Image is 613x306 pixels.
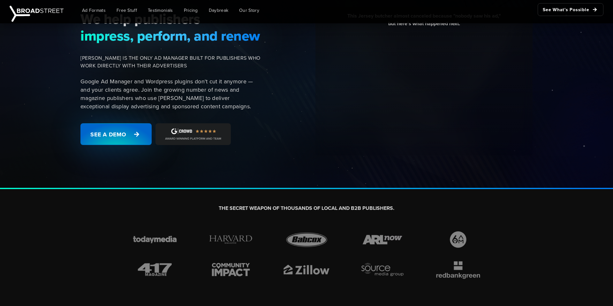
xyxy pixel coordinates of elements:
h2: THE SECRET WEAPON OF THOUSANDS OF LOCAL AND B2B PUBLISHERS. [128,205,485,212]
a: Testimonials [143,3,178,18]
a: Ad Formats [77,3,110,18]
span: Pricing [184,7,198,14]
span: Free Stuff [117,7,137,14]
span: Ad Formats [82,7,106,14]
img: brand-icon [432,230,485,249]
img: brand-icon [204,260,257,279]
img: brand-icon [128,260,181,279]
span: Daybreak [209,7,228,14]
span: Our Story [239,7,259,14]
img: brand-icon [356,260,409,279]
iframe: YouTube video player [320,32,528,149]
span: impress, perform, and renew [80,27,261,44]
span: Testimonials [148,7,173,14]
img: Broadstreet | The Ad Manager for Small Publishers [10,6,64,22]
span: [PERSON_NAME] IS THE ONLY AD MANAGER BUILT FOR PUBLISHERS WHO WORK DIRECTLY WITH THEIR ADVERTISERS [80,54,261,70]
img: brand-icon [204,230,257,249]
p: Google Ad Manager and Wordpress plugins don't cut it anymore — and your clients agree. Join the g... [80,77,261,111]
a: Pricing [179,3,203,18]
img: brand-icon [356,230,409,249]
a: See What's Possible [538,3,603,16]
img: brand-icon [280,260,333,279]
img: brand-icon [280,230,333,249]
a: Our Story [234,3,264,18]
img: brand-icon [432,260,485,279]
a: See a Demo [80,123,152,145]
a: Free Stuff [112,3,142,18]
img: brand-icon [128,230,181,249]
a: Daybreak [204,3,233,18]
